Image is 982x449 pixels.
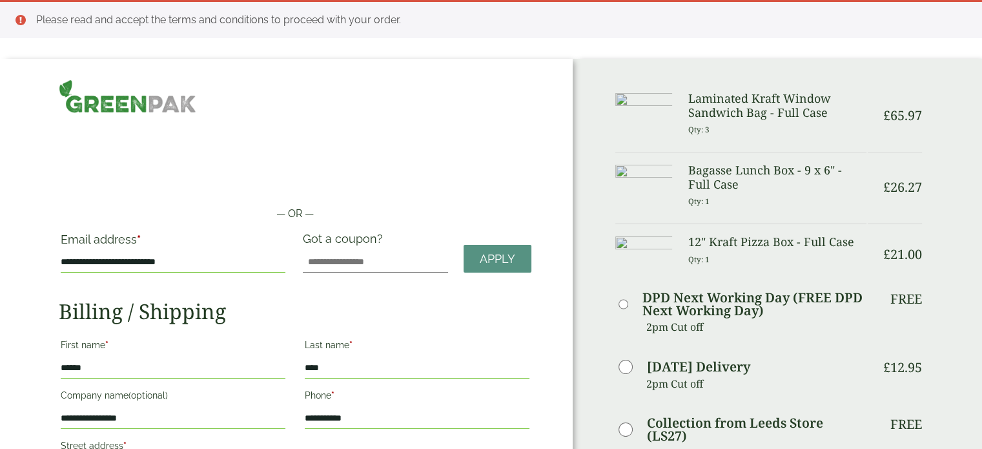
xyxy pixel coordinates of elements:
bdi: 65.97 [883,107,922,124]
p: Free [890,417,922,432]
img: GreenPak Supplies [59,79,196,113]
label: DPD Next Working Day (FREE DPD Next Working Day) [642,291,866,317]
h3: 12" Kraft Pizza Box - Full Case [688,235,866,249]
small: Qty: 1 [688,196,709,206]
bdi: 26.27 [883,178,922,196]
span: £ [883,245,890,263]
h3: Bagasse Lunch Box - 9 x 6" - Full Case [688,163,866,191]
label: Last name [305,336,529,358]
span: Apply [480,252,515,266]
a: Apply [464,245,531,273]
p: 2pm Cut off [646,374,866,393]
span: £ [883,107,890,124]
small: Qty: 1 [688,255,709,264]
h2: Billing / Shipping [59,299,531,324]
small: Qty: 3 [688,125,709,134]
abbr: required [137,233,141,246]
label: Company name [61,386,285,408]
label: Collection from Leeds Store (LS27) [647,417,866,443]
bdi: 12.95 [883,359,922,376]
abbr: required [331,390,334,401]
h3: Laminated Kraft Window Sandwich Bag - Full Case [688,92,866,120]
label: [DATE] Delivery [647,360,750,373]
label: Phone [305,386,529,408]
span: £ [883,359,890,376]
p: Free [890,291,922,307]
span: £ [883,178,890,196]
label: Got a coupon? [303,232,388,252]
abbr: required [105,340,108,350]
bdi: 21.00 [883,245,922,263]
p: 2pm Cut off [646,317,866,337]
span: (optional) [128,390,168,401]
p: — OR — [59,206,531,222]
label: First name [61,336,285,358]
abbr: required [349,340,353,350]
li: Please read and accept the terms and conditions to proceed with your order. [36,12,961,28]
label: Email address [61,234,285,252]
iframe: Secure payment button frame [59,165,531,191]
